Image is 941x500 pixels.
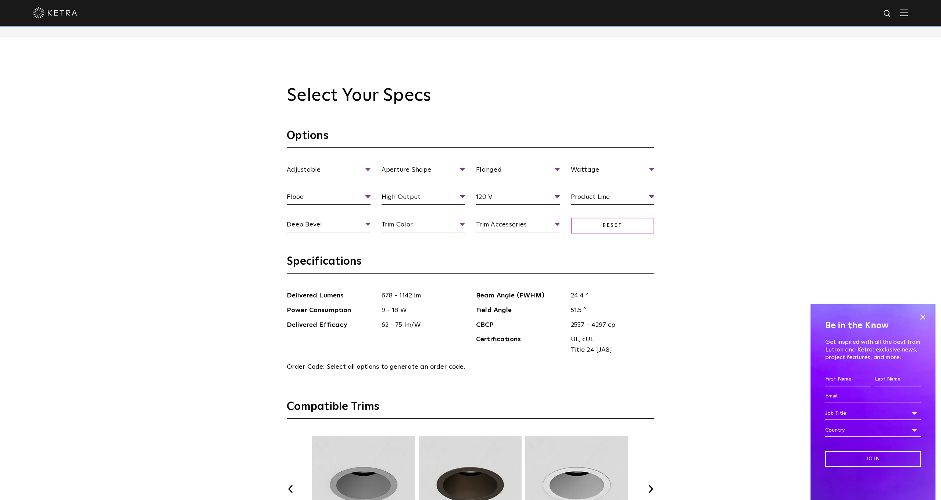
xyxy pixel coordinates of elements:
input: Email [825,389,921,403]
button: Next [647,485,654,493]
h3: Options [287,129,654,148]
span: Trim Color [382,219,465,232]
img: ketra-logo-2019-white [33,7,77,18]
img: Hamburger%20Nav.svg [900,9,908,16]
span: 51.5 ° [565,305,655,316]
span: Aperture Shape [382,165,465,178]
span: CBCP [476,320,565,331]
span: 9 - 18 W [376,305,465,316]
span: 120 V [476,192,560,205]
span: Delivered Efficacy [287,320,376,331]
span: Certifications [476,334,565,356]
span: 2557 - 4297 cp [565,320,655,331]
input: Last Name [875,372,921,386]
h3: Specifications [287,254,654,274]
button: Previous [287,485,294,493]
span: Delivered Lumens [287,290,376,301]
input: Join [825,451,921,467]
h4: Be in the Know [825,319,921,333]
span: Select all options to generate an order code. [327,364,465,370]
span: Title 24 [JA8] [571,345,649,356]
h2: Select Your Specs [287,85,654,107]
span: Adjustable [287,165,371,178]
span: 678 - 1142 lm [376,290,465,301]
span: Reset [571,218,655,233]
div: Country [825,423,921,437]
span: Wattage [571,165,655,178]
span: Order Code: [287,364,325,370]
span: Power Consumption [287,305,376,316]
span: 62 - 75 lm/W [376,320,465,331]
div: Job Title [825,406,921,420]
h3: Compatible Trims [287,400,654,419]
span: Flanged [476,165,560,178]
span: Beam Angle (FWHM) [476,290,565,301]
span: UL, cUL [571,334,649,345]
img: search icon [883,9,892,18]
span: Product Line [571,192,655,205]
span: Trim Accessories [476,219,560,232]
span: 24.4 ° [565,290,655,301]
input: First Name [825,372,871,386]
span: Field Angle [476,305,565,316]
span: Flood [287,192,371,205]
span: Deep Bevel [287,219,371,232]
p: Get inspired with all the best from Lutron and Ketra: exclusive news, project features, and more. [825,338,921,361]
span: High Output [382,192,465,205]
